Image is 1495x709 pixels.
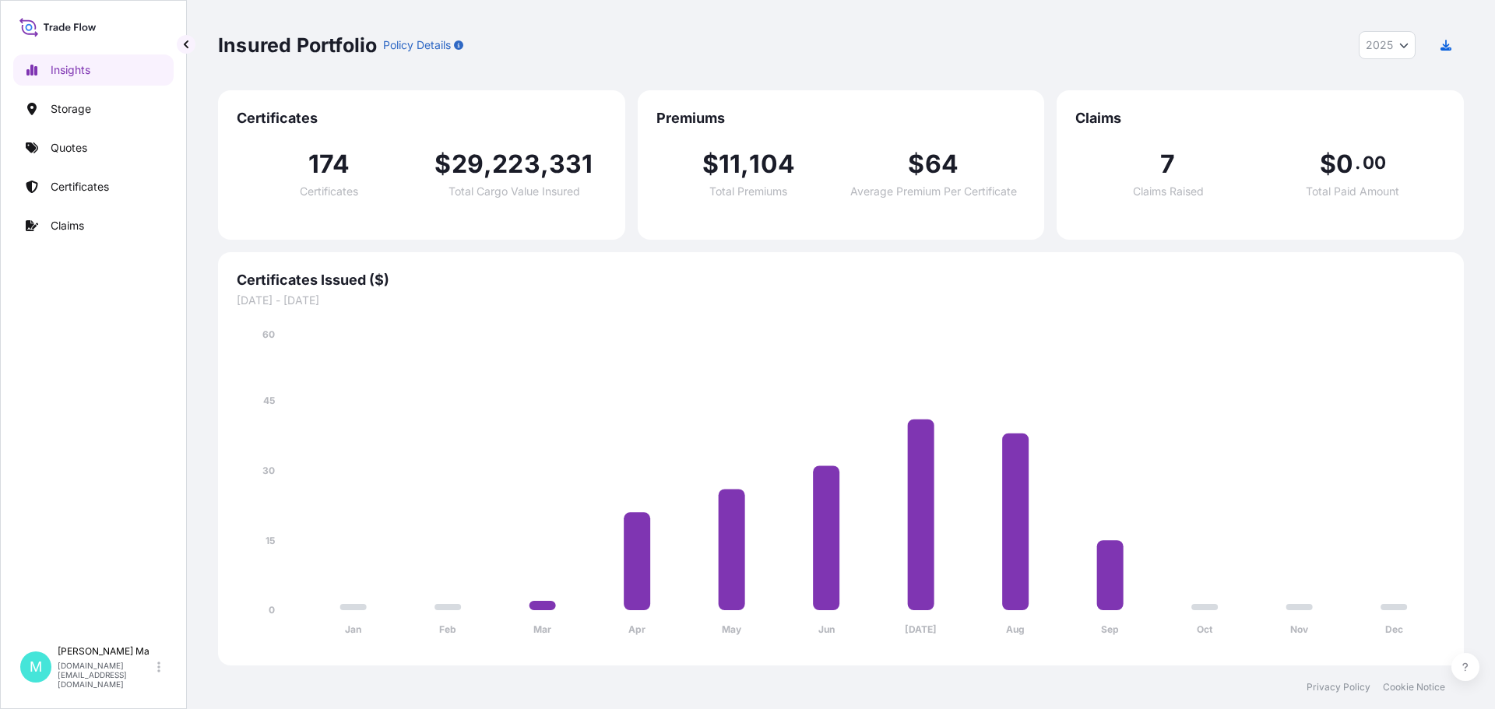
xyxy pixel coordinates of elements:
[540,152,549,177] span: ,
[1383,681,1445,693] a: Cookie Notice
[51,179,109,195] p: Certificates
[383,37,451,53] p: Policy Details
[262,328,275,340] tspan: 60
[1336,152,1353,177] span: 0
[237,293,1445,308] span: [DATE] - [DATE]
[448,186,580,197] span: Total Cargo Value Insured
[1320,152,1336,177] span: $
[58,661,154,689] p: [DOMAIN_NAME][EMAIL_ADDRESS][DOMAIN_NAME]
[1006,623,1025,635] tspan: Aug
[850,186,1017,197] span: Average Premium Per Certificate
[719,152,740,177] span: 11
[722,623,742,635] tspan: May
[749,152,795,177] span: 104
[218,33,377,58] p: Insured Portfolio
[492,152,540,177] span: 223
[484,152,492,177] span: ,
[13,171,174,202] a: Certificates
[1307,681,1370,693] a: Privacy Policy
[1075,109,1445,128] span: Claims
[51,140,87,156] p: Quotes
[51,101,91,117] p: Storage
[237,271,1445,290] span: Certificates Issued ($)
[439,623,456,635] tspan: Feb
[549,152,593,177] span: 331
[58,645,154,658] p: [PERSON_NAME] Ma
[1355,156,1360,169] span: .
[452,152,484,177] span: 29
[709,186,787,197] span: Total Premiums
[1197,623,1213,635] tspan: Oct
[740,152,749,177] span: ,
[345,623,361,635] tspan: Jan
[30,659,42,675] span: M
[266,535,275,546] tspan: 15
[237,109,607,128] span: Certificates
[308,152,350,177] span: 174
[905,623,937,635] tspan: [DATE]
[656,109,1026,128] span: Premiums
[434,152,451,177] span: $
[1290,623,1309,635] tspan: Nov
[300,186,358,197] span: Certificates
[262,465,275,476] tspan: 30
[1385,623,1403,635] tspan: Dec
[1363,156,1386,169] span: 00
[1101,623,1119,635] tspan: Sep
[1366,37,1393,53] span: 2025
[13,132,174,163] a: Quotes
[702,152,719,177] span: $
[628,623,645,635] tspan: Apr
[533,623,551,635] tspan: Mar
[263,395,275,406] tspan: 45
[13,210,174,241] a: Claims
[1306,186,1399,197] span: Total Paid Amount
[51,62,90,78] p: Insights
[1133,186,1204,197] span: Claims Raised
[51,218,84,233] p: Claims
[908,152,924,177] span: $
[1359,31,1416,59] button: Year Selector
[818,623,835,635] tspan: Jun
[13,93,174,125] a: Storage
[925,152,959,177] span: 64
[13,54,174,86] a: Insights
[1160,152,1175,177] span: 7
[269,604,275,616] tspan: 0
